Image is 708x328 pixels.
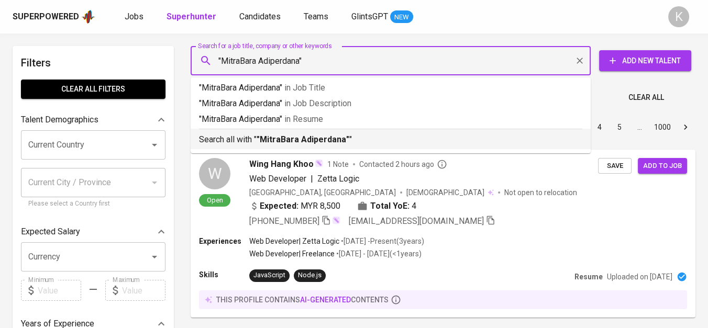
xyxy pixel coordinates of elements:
span: | [311,173,313,185]
p: Uploaded on [DATE] [607,272,672,282]
span: Candidates [239,12,281,21]
input: Value [122,280,165,301]
span: in Resume [284,114,323,124]
span: NEW [390,12,413,22]
button: Add New Talent [599,50,691,71]
p: Please select a Country first [28,199,158,209]
button: Clear [572,53,587,68]
a: GlintsGPT NEW [351,10,413,24]
p: Expected Salary [21,225,80,238]
p: Web Developer | Freelance [249,248,335,259]
a: Superpoweredapp logo [13,9,95,25]
p: Skills [199,269,249,280]
h6: Filters [21,54,165,71]
button: Add to job [638,158,687,174]
div: K [668,6,689,27]
p: Not open to relocation [504,187,577,198]
img: app logo [81,9,95,25]
p: Web Developer | Zetta Logic [249,236,339,246]
span: in Job Description [284,98,351,108]
button: Save [598,158,632,174]
a: WOpenWing Hang Khoo1 NoteContacted 2 hours agoWeb Developer|Zetta Logic[GEOGRAPHIC_DATA], [GEOGRA... [191,150,695,318]
img: magic_wand.svg [315,159,323,167]
span: Add to job [643,160,682,172]
span: Open [203,196,227,205]
span: Zetta Logic [317,174,359,184]
div: Node.js [298,270,322,280]
button: Go to page 5 [611,119,628,135]
b: Total YoE: [370,200,410,212]
b: Superhunter [167,12,216,21]
p: "MitraBara Adiperdana" [199,113,582,126]
span: in Job Title [284,83,325,93]
p: Resume [574,272,603,282]
button: Clear All filters [21,80,165,99]
span: Clear All filters [29,83,157,96]
b: "MitraBara Adiperdana" [257,134,349,144]
a: Jobs [125,10,146,24]
p: Talent Demographics [21,114,98,126]
span: [PHONE_NUMBER] [249,216,319,226]
span: Web Developer [249,174,306,184]
p: "MitraBara Adiperdana" [199,97,582,110]
p: "MitraBara Adiperdana" [199,82,582,94]
nav: pagination navigation [510,119,695,135]
button: Go to page 1000 [651,119,674,135]
span: Teams [304,12,328,21]
button: Clear All [624,88,668,107]
div: Superpowered [13,11,79,23]
p: Search all with " " [199,133,582,146]
b: Expected: [260,200,298,212]
div: Talent Demographics [21,109,165,130]
div: [GEOGRAPHIC_DATA], [GEOGRAPHIC_DATA] [249,187,396,198]
div: W [199,158,230,189]
span: [EMAIL_ADDRESS][DOMAIN_NAME] [349,216,484,226]
button: Go to next page [677,119,694,135]
p: • [DATE] - Present ( 3 years ) [339,236,424,246]
span: Contacted 2 hours ago [359,159,447,169]
span: Clear All [628,91,664,104]
span: GlintsGPT [351,12,388,21]
input: Value [38,280,81,301]
span: Wing Hang Khoo [249,158,314,171]
span: Jobs [125,12,143,21]
span: Save [603,160,626,172]
div: JavaScript [253,270,285,280]
p: • [DATE] - [DATE] ( <1 years ) [335,248,422,259]
p: this profile contains contents [216,295,389,305]
div: … [631,122,648,132]
button: Open [147,250,162,264]
a: Teams [304,10,330,24]
div: MYR 8,500 [249,200,340,212]
p: Experiences [199,236,249,246]
img: magic_wand.svg [332,216,340,224]
span: [DEMOGRAPHIC_DATA] [406,187,486,198]
span: 4 [412,200,416,212]
span: Add New Talent [607,54,683,67]
span: AI-generated [300,296,351,304]
div: Expected Salary [21,221,165,242]
button: Open [147,138,162,152]
button: Go to page 4 [591,119,608,135]
a: Superhunter [167,10,218,24]
span: 1 Note [327,159,349,169]
a: Candidates [239,10,283,24]
svg: By Malaysia recruiter [437,159,447,169]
